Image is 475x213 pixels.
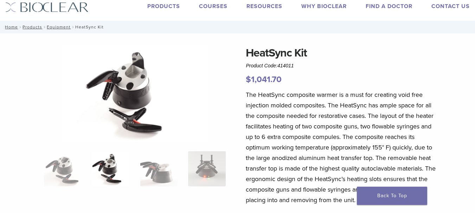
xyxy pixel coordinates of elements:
p: The HeatSync composite warmer is a must for creating void free injection molded composites. The H... [246,89,439,205]
a: Home [3,25,18,29]
span: 414011 [277,63,294,68]
img: HeatSync-Kit-4-324x324.jpg [44,151,82,186]
a: Contact Us [431,3,470,10]
span: / [42,25,47,29]
img: Bioclear [5,2,89,12]
img: HeatSync Kit - Image 3 [140,151,178,186]
a: Products [147,3,180,10]
h1: HeatSync Kit [246,45,439,61]
span: / [18,25,23,29]
bdi: 1,041.70 [246,74,282,85]
img: HeatSync Kit - Image 2 [92,151,130,186]
span: Product Code: [246,63,294,68]
img: HeatSync Kit - Image 4 [188,151,226,186]
a: Courses [199,3,227,10]
a: Back To Top [357,187,427,205]
a: Find A Doctor [366,3,412,10]
a: Equipment [47,25,71,29]
a: Products [23,25,42,29]
span: / [71,25,75,29]
a: Why Bioclear [301,3,347,10]
span: $ [246,74,251,85]
img: HeatSync Kit - Image 2 [62,45,208,142]
a: Resources [246,3,282,10]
